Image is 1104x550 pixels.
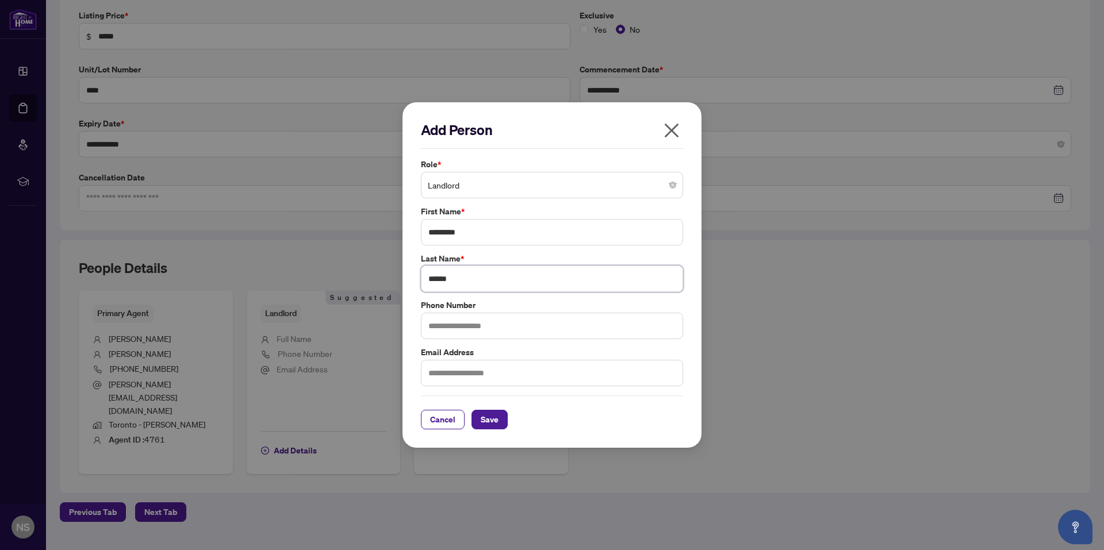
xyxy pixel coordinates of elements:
[421,410,465,429] button: Cancel
[421,121,683,139] h2: Add Person
[421,346,683,359] label: Email Address
[421,299,683,311] label: Phone Number
[430,410,455,429] span: Cancel
[428,174,676,196] span: Landlord
[421,252,683,265] label: Last Name
[662,121,681,140] span: close
[421,158,683,171] label: Role
[421,205,683,218] label: First Name
[669,182,676,189] span: close-circle
[471,410,508,429] button: Save
[481,410,499,429] span: Save
[1058,510,1092,544] button: Open asap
